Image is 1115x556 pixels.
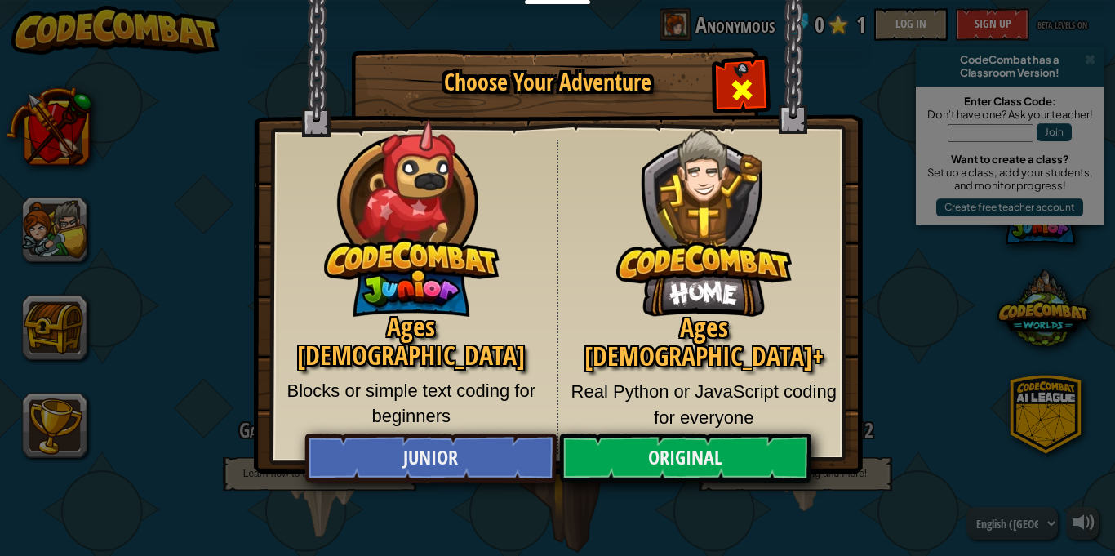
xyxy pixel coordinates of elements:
[278,313,544,370] h2: Ages [DEMOGRAPHIC_DATA]
[571,314,838,371] h2: Ages [DEMOGRAPHIC_DATA]+
[616,102,792,317] img: CodeCombat Original hero character
[304,434,556,483] a: Junior
[380,70,715,96] h1: Choose Your Adventure
[559,434,811,483] a: Original
[324,109,500,317] img: CodeCombat Junior hero character
[716,62,767,113] div: Close modal
[571,379,838,430] p: Real Python or JavaScript coding for everyone
[278,378,544,429] p: Blocks or simple text coding for beginners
